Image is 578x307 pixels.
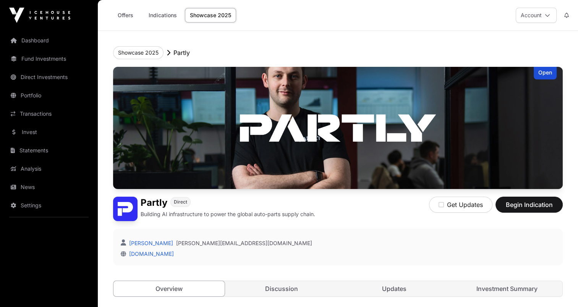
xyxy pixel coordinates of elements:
a: [PERSON_NAME][EMAIL_ADDRESS][DOMAIN_NAME] [176,239,312,247]
a: Indications [144,8,182,23]
img: Partly [113,197,138,221]
p: Building AI infrastructure to power the global auto-parts supply chain. [141,210,315,218]
img: Icehouse Ventures Logo [9,8,70,23]
a: Updates [339,281,450,296]
span: Begin Indication [505,200,553,209]
a: Analysis [6,160,92,177]
a: Overview [113,281,225,297]
button: Account [516,8,557,23]
a: Fund Investments [6,50,92,67]
div: Open [534,67,557,79]
a: Invest [6,124,92,141]
h1: Partly [141,197,167,209]
p: Partly [173,48,190,57]
a: Direct Investments [6,69,92,86]
a: Dashboard [6,32,92,49]
button: Get Updates [429,197,492,213]
a: Showcase 2025 [185,8,236,23]
a: Investment Summary [451,281,562,296]
button: Showcase 2025 [113,46,164,59]
nav: Tabs [113,281,562,296]
img: Partly [113,67,563,189]
a: Transactions [6,105,92,122]
a: Settings [6,197,92,214]
a: [DOMAIN_NAME] [126,250,174,257]
a: Statements [6,142,92,159]
a: Offers [110,8,141,23]
button: Begin Indication [495,197,563,213]
a: [PERSON_NAME] [128,240,173,246]
a: News [6,179,92,196]
a: Begin Indication [495,204,563,212]
span: Direct [174,199,187,205]
a: Discussion [226,281,337,296]
iframe: Chat Widget [540,270,578,307]
a: Portfolio [6,87,92,104]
